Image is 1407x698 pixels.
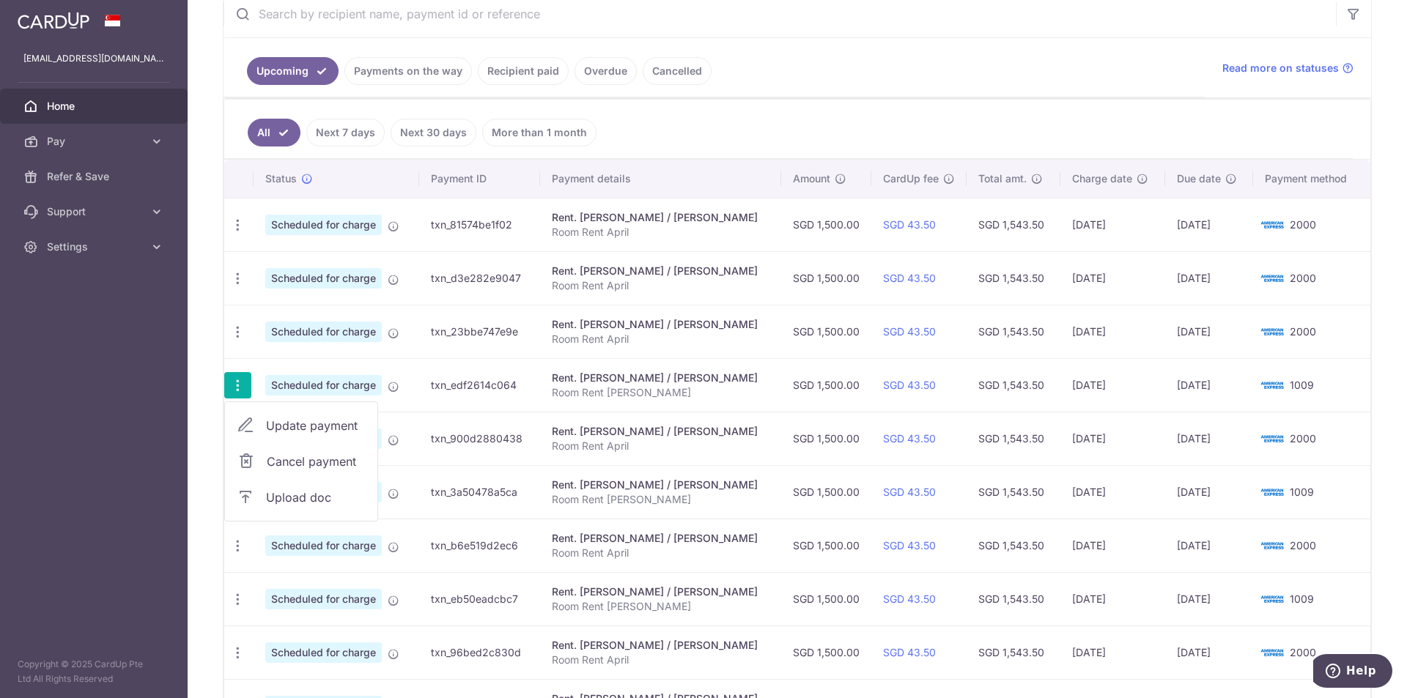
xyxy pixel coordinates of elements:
[552,599,769,614] p: Room Rent [PERSON_NAME]
[1165,465,1253,519] td: [DATE]
[781,305,871,358] td: SGD 1,500.00
[552,385,769,400] p: Room Rent [PERSON_NAME]
[419,198,540,251] td: txn_81574be1f02
[781,625,871,679] td: SGD 1,500.00
[967,198,1060,251] td: SGD 1,543.50
[265,375,382,396] span: Scheduled for charge
[552,653,769,667] p: Room Rent April
[781,572,871,625] td: SGD 1,500.00
[552,278,769,293] p: Room Rent April
[552,264,769,278] div: Rent. [PERSON_NAME] / [PERSON_NAME]
[419,412,540,465] td: txn_900d2880438
[344,57,472,85] a: Payments on the way
[967,358,1060,412] td: SGD 1,543.50
[883,646,936,658] a: SGD 43.50
[883,379,936,391] a: SGD 43.50
[793,171,830,186] span: Amount
[552,317,769,332] div: Rent. [PERSON_NAME] / [PERSON_NAME]
[552,225,769,240] p: Room Rent April
[883,593,936,605] a: SGD 43.50
[265,535,382,556] span: Scheduled for charge
[1177,171,1221,186] span: Due date
[1258,376,1287,394] img: Bank Card
[1165,358,1253,412] td: [DATE]
[552,478,769,492] div: Rent. [PERSON_NAME] / [PERSON_NAME]
[967,572,1060,625] td: SGD 1,543.50
[552,584,769,599] div: Rent. [PERSON_NAME] / [PERSON_NAME]
[1313,654,1392,691] iframe: Opens a widget where you can find more information
[1258,430,1287,448] img: Bank Card
[1222,61,1339,75] span: Read more on statuses
[781,358,871,412] td: SGD 1,500.00
[552,439,769,453] p: Room Rent April
[419,358,540,412] td: txn_edf2614c064
[967,251,1060,305] td: SGD 1,543.50
[248,119,300,146] a: All
[967,305,1060,358] td: SGD 1,543.50
[883,325,936,338] a: SGD 43.50
[967,412,1060,465] td: SGD 1,543.50
[1258,216,1287,234] img: Bank Card
[1258,483,1287,501] img: Bank Card
[482,119,597,146] a: More than 1 month
[1072,171,1132,186] span: Charge date
[552,638,769,653] div: Rent. [PERSON_NAME] / [PERSON_NAME]
[1165,519,1253,572] td: [DATE]
[552,332,769,346] p: Room Rent April
[1165,625,1253,679] td: [DATE]
[306,119,385,146] a: Next 7 days
[265,215,382,235] span: Scheduled for charge
[1060,198,1165,251] td: [DATE]
[419,519,540,572] td: txn_b6e519d2ec6
[23,51,164,66] p: [EMAIL_ADDRESS][DOMAIN_NAME]
[1165,251,1253,305] td: [DATE]
[1060,572,1165,625] td: [DATE]
[391,119,476,146] a: Next 30 days
[781,465,871,519] td: SGD 1,500.00
[47,134,144,149] span: Pay
[883,218,936,231] a: SGD 43.50
[47,204,144,219] span: Support
[1060,465,1165,519] td: [DATE]
[1290,646,1316,658] span: 2000
[1060,251,1165,305] td: [DATE]
[265,589,382,609] span: Scheduled for charge
[967,625,1060,679] td: SGD 1,543.50
[1165,412,1253,465] td: [DATE]
[1290,218,1316,231] span: 2000
[781,412,871,465] td: SGD 1,500.00
[781,198,871,251] td: SGD 1,500.00
[1258,270,1287,287] img: Bank Card
[883,486,936,498] a: SGD 43.50
[478,57,569,85] a: Recipient paid
[419,625,540,679] td: txn_96bed2c830d
[883,171,939,186] span: CardUp fee
[967,465,1060,519] td: SGD 1,543.50
[419,572,540,625] td: txn_eb50eadcbc7
[1290,593,1314,605] span: 1009
[265,642,382,663] span: Scheduled for charge
[247,57,339,85] a: Upcoming
[47,240,144,254] span: Settings
[1253,160,1370,198] th: Payment method
[1290,325,1316,338] span: 2000
[1290,432,1316,445] span: 2000
[265,268,382,289] span: Scheduled for charge
[419,305,540,358] td: txn_23bbe747e9e
[419,160,540,198] th: Payment ID
[1060,412,1165,465] td: [DATE]
[1290,539,1316,552] span: 2000
[552,492,769,507] p: Room Rent [PERSON_NAME]
[978,171,1027,186] span: Total amt.
[883,539,936,552] a: SGD 43.50
[18,12,89,29] img: CardUp
[540,160,781,198] th: Payment details
[1060,625,1165,679] td: [DATE]
[47,169,144,184] span: Refer & Save
[552,546,769,560] p: Room Rent April
[1222,61,1354,75] a: Read more on statuses
[1258,644,1287,661] img: Bank Card
[47,99,144,114] span: Home
[883,432,936,445] a: SGD 43.50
